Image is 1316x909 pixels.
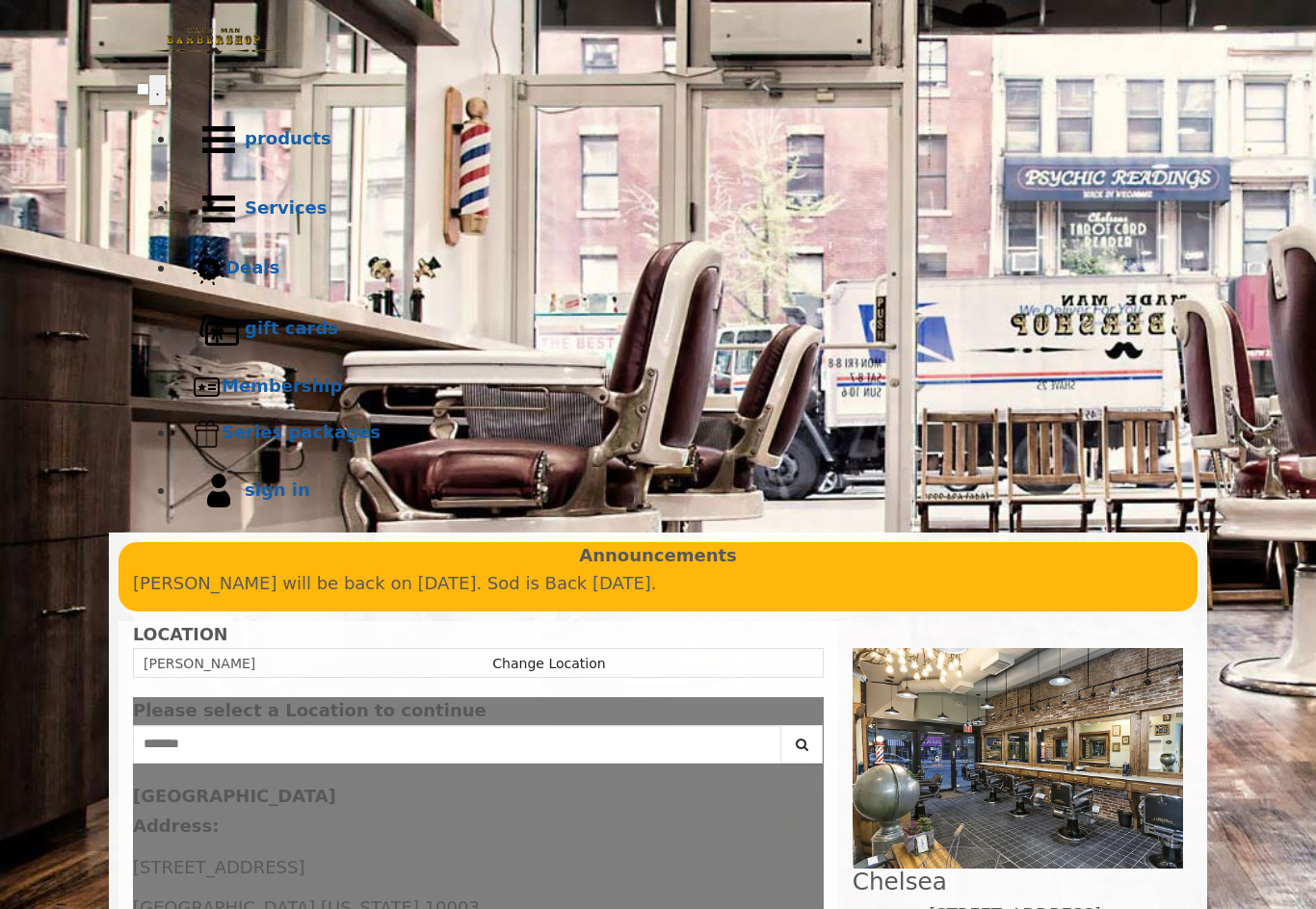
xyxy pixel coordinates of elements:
span: [STREET_ADDRESS] [133,857,304,877]
a: Productsproducts [175,105,1179,174]
b: LOCATION [133,625,227,644]
img: Series packages [193,419,222,448]
img: Services [193,183,245,235]
span: [PERSON_NAME] [144,656,255,671]
b: Services [245,197,328,218]
i: Search button [791,738,813,751]
p: [PERSON_NAME] will be back on [DATE]. Sod is Back [DATE]. [133,570,1183,598]
input: Search Center [133,725,781,764]
button: close dialog [795,705,824,717]
button: menu toggle [149,75,166,105]
h2: Chelsea [853,869,1183,895]
img: Products [193,114,245,166]
a: Gift cardsgift cards [175,295,1179,364]
span: . [155,80,160,99]
img: Membership [193,373,222,402]
a: ServicesServices [175,174,1179,244]
img: sign in [193,465,245,517]
b: Deals [225,257,279,277]
b: Announcements [579,542,737,570]
b: [GEOGRAPHIC_DATA] [133,786,336,806]
input: menu toggle [137,83,149,95]
b: Series packages [222,422,381,442]
a: Series packagesSeries packages [175,410,1179,456]
b: Membership [222,376,342,396]
b: Address: [133,816,219,836]
span: Please select a Location to continue [133,700,487,720]
img: Made Man Barbershop logo [137,11,291,72]
img: Gift cards [193,303,245,355]
img: Deals [193,252,225,286]
a: DealsDeals [175,244,1179,295]
b: sign in [245,480,310,500]
div: Center Select [133,725,824,773]
a: sign insign in [175,456,1179,526]
b: products [245,128,331,148]
a: MembershipMembership [175,364,1179,410]
a: Change Location [492,656,605,671]
b: gift cards [245,318,338,338]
